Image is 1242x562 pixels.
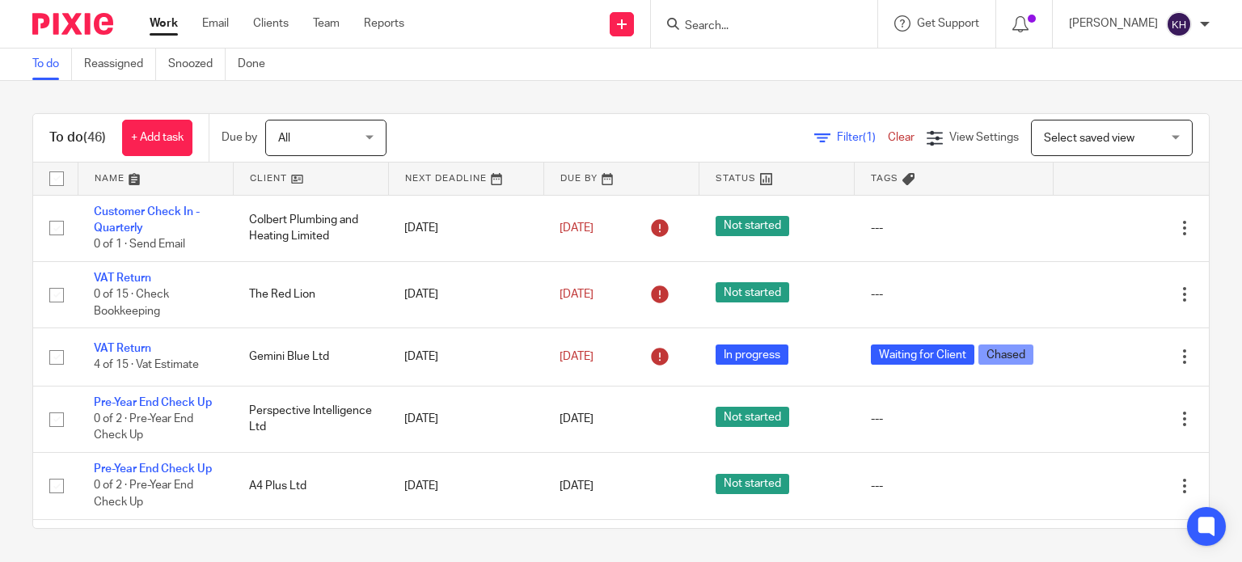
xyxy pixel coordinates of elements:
[94,206,200,234] a: Customer Check In - Quarterly
[202,15,229,32] a: Email
[716,407,789,427] span: Not started
[388,261,543,327] td: [DATE]
[1044,133,1134,144] span: Select saved view
[364,15,404,32] a: Reports
[122,120,192,156] a: + Add task
[716,344,788,365] span: In progress
[233,261,388,327] td: The Red Lion
[32,13,113,35] img: Pixie
[388,328,543,386] td: [DATE]
[871,286,1037,302] div: ---
[949,132,1019,143] span: View Settings
[94,463,212,475] a: Pre-Year End Check Up
[683,19,829,34] input: Search
[888,132,915,143] a: Clear
[94,273,151,284] a: VAT Return
[917,18,979,29] span: Get Support
[278,133,290,144] span: All
[837,132,888,143] span: Filter
[716,216,789,236] span: Not started
[84,49,156,80] a: Reassigned
[233,328,388,386] td: Gemini Blue Ltd
[313,15,340,32] a: Team
[94,239,185,250] span: 0 of 1 · Send Email
[388,195,543,261] td: [DATE]
[388,453,543,519] td: [DATE]
[871,344,974,365] span: Waiting for Client
[94,480,193,509] span: 0 of 2 · Pre-Year End Check Up
[238,49,277,80] a: Done
[94,413,193,442] span: 0 of 2 · Pre-Year End Check Up
[32,49,72,80] a: To do
[388,386,543,452] td: [DATE]
[49,129,106,146] h1: To do
[560,351,594,362] span: [DATE]
[978,344,1033,365] span: Chased
[94,289,169,317] span: 0 of 15 · Check Bookkeeping
[94,397,212,408] a: Pre-Year End Check Up
[222,129,257,146] p: Due by
[233,195,388,261] td: Colbert Plumbing and Heating Limited
[1069,15,1158,32] p: [PERSON_NAME]
[871,220,1037,236] div: ---
[716,282,789,302] span: Not started
[863,132,876,143] span: (1)
[1166,11,1192,37] img: svg%3E
[871,411,1037,427] div: ---
[83,131,106,144] span: (46)
[871,174,898,183] span: Tags
[150,15,178,32] a: Work
[168,49,226,80] a: Snoozed
[560,413,594,425] span: [DATE]
[94,343,151,354] a: VAT Return
[560,222,594,234] span: [DATE]
[233,386,388,452] td: Perspective Intelligence Ltd
[560,289,594,300] span: [DATE]
[94,360,199,371] span: 4 of 15 · Vat Estimate
[253,15,289,32] a: Clients
[716,474,789,494] span: Not started
[233,453,388,519] td: A4 Plus Ltd
[871,478,1037,494] div: ---
[560,480,594,492] span: [DATE]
